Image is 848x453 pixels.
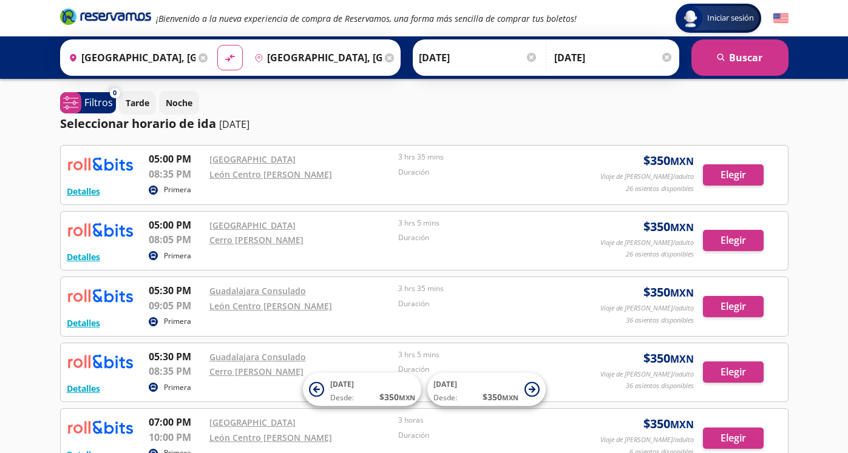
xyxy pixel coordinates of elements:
img: RESERVAMOS [67,152,134,176]
button: Detalles [67,382,100,395]
a: [GEOGRAPHIC_DATA] [209,153,296,165]
span: [DATE] [330,379,354,389]
p: 08:35 PM [149,167,203,181]
p: Viaje de [PERSON_NAME]/adulto [600,172,694,182]
img: RESERVAMOS [67,349,134,374]
a: [GEOGRAPHIC_DATA] [209,220,296,231]
span: $ 350 [379,391,415,403]
img: RESERVAMOS [67,283,134,307]
p: 09:05 PM [149,298,203,313]
p: 05:30 PM [149,283,203,298]
p: Viaje de [PERSON_NAME]/adulto [600,238,694,248]
p: 36 asientos disponibles [626,381,694,391]
p: 08:05 PM [149,232,203,247]
small: MXN [670,352,694,366]
p: 08:35 PM [149,364,203,378]
button: [DATE]Desde:$350MXN [303,373,421,406]
p: 26 asientos disponibles [626,184,694,194]
input: Opcional [554,42,673,73]
span: [DATE] [433,379,457,389]
button: Tarde [119,91,156,115]
button: 0Filtros [60,92,116,113]
span: Desde: [330,392,354,403]
p: Primera [164,250,191,261]
p: 3 hrs 5 mins [398,218,582,229]
span: 0 [113,88,117,98]
input: Buscar Destino [249,42,382,73]
p: 05:30 PM [149,349,203,364]
p: 36 asientos disponibles [626,315,694,326]
span: $ 350 [483,391,518,403]
img: RESERVAMOS [67,415,134,439]
button: Noche [159,91,199,115]
p: Tarde [126,96,149,109]
p: 05:00 PM [149,152,203,166]
button: Detalles [67,250,100,263]
a: Cerro [PERSON_NAME] [209,366,304,377]
small: MXN [670,221,694,234]
span: Iniciar sesión [702,12,759,24]
i: Brand Logo [60,7,151,25]
button: Elegir [703,296,764,317]
p: Duración [398,167,582,178]
input: Elegir Fecha [419,42,538,73]
p: 07:00 PM [149,415,203,429]
p: Primera [164,184,191,195]
a: [GEOGRAPHIC_DATA] [209,417,296,428]
button: [DATE]Desde:$350MXN [427,373,546,406]
p: Seleccionar horario de ida [60,115,216,133]
a: Brand Logo [60,7,151,29]
p: Duración [398,430,582,441]
p: Duración [398,298,582,309]
p: 3 hrs 35 mins [398,152,582,163]
span: $ 350 [643,152,694,170]
button: English [773,11,789,26]
a: Guadalajara Consulado [209,351,306,363]
small: MXN [670,155,694,168]
p: Viaje de [PERSON_NAME]/adulto [600,303,694,314]
button: Elegir [703,428,764,449]
p: Primera [164,316,191,327]
p: Viaje de [PERSON_NAME]/adulto [600,435,694,445]
p: Viaje de [PERSON_NAME]/adulto [600,369,694,380]
p: Duración [398,232,582,243]
em: ¡Bienvenido a la nueva experiencia de compra de Reservamos, una forma más sencilla de comprar tus... [156,13,577,24]
a: León Centro [PERSON_NAME] [209,169,332,180]
p: 10:00 PM [149,430,203,445]
input: Buscar Origen [64,42,196,73]
img: RESERVAMOS [67,218,134,242]
p: Noche [166,96,192,109]
span: $ 350 [643,218,694,236]
p: 3 horas [398,415,582,426]
a: Cerro [PERSON_NAME] [209,234,304,246]
small: MXN [399,393,415,402]
p: 05:00 PM [149,218,203,232]
span: $ 350 [643,283,694,301]
p: [DATE] [219,117,249,132]
p: Duración [398,364,582,375]
p: Filtros [84,95,113,110]
span: $ 350 [643,349,694,367]
p: 3 hrs 5 mins [398,349,582,360]
span: $ 350 [643,415,694,433]
small: MXN [502,393,518,402]
p: 3 hrs 35 mins [398,283,582,294]
small: MXN [670,418,694,431]
button: Detalles [67,185,100,198]
button: Buscar [691,39,789,76]
span: Desde: [433,392,457,403]
p: Primera [164,382,191,393]
button: Detalles [67,317,100,329]
button: Elegir [703,164,764,186]
small: MXN [670,286,694,300]
a: León Centro [PERSON_NAME] [209,432,332,443]
button: Elegir [703,361,764,383]
button: Elegir [703,230,764,251]
a: León Centro [PERSON_NAME] [209,300,332,312]
a: Guadalajara Consulado [209,285,306,297]
p: 26 asientos disponibles [626,249,694,260]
